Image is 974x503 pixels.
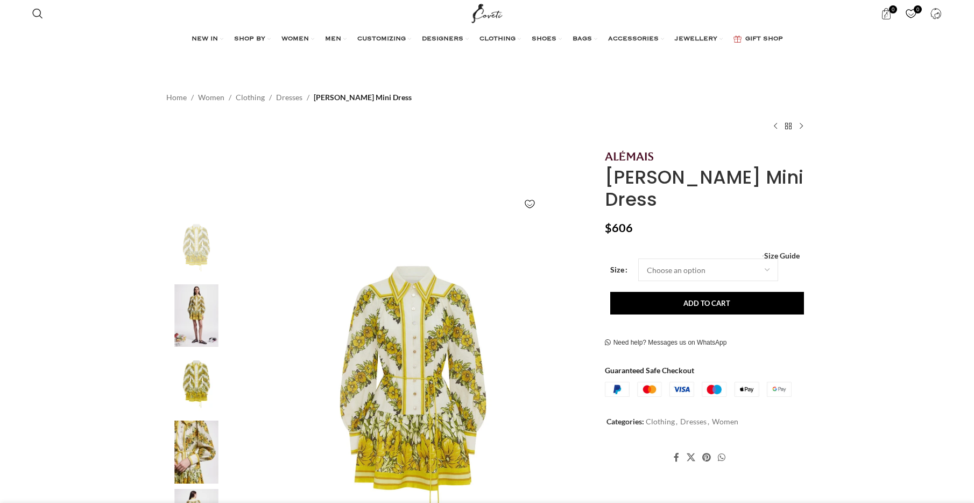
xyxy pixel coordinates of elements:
[745,35,783,44] span: GIFT SHOP
[889,5,897,13] span: 0
[164,284,229,347] img: Alemais dress
[281,29,314,50] a: WOMEN
[733,36,742,43] img: GiftBag
[670,449,683,465] a: Facebook social link
[314,92,412,103] span: [PERSON_NAME] Mini Dress
[422,29,469,50] a: DESIGNERS
[608,35,659,44] span: ACCESSORIES
[198,92,224,103] a: Women
[795,120,808,132] a: Next product
[676,416,677,428] span: ,
[422,35,463,44] span: DESIGNERS
[532,35,556,44] span: SHOES
[712,417,738,426] a: Women
[605,221,633,235] bdi: 606
[27,3,48,24] a: Search
[698,449,714,465] a: Pinterest social link
[683,449,698,465] a: X social link
[164,352,229,415] img: Alemais dresses
[325,29,347,50] a: MEN
[876,3,898,24] a: 0
[708,416,709,428] span: ,
[608,29,664,50] a: ACCESSORIES
[276,92,302,103] a: Dresses
[192,29,223,50] a: NEW IN
[573,29,597,50] a: BAGS
[605,382,792,397] img: guaranteed-safe-checkout-bordered.j
[236,92,265,103] a: Clothing
[234,35,265,44] span: SHOP BY
[605,166,808,211] h1: [PERSON_NAME] Mini Dress
[357,35,406,44] span: CUSTOMIZING
[234,29,271,50] a: SHOP BY
[192,35,218,44] span: NEW IN
[605,221,612,235] span: $
[733,29,783,50] a: GIFT SHOP
[715,449,729,465] a: WhatsApp social link
[573,35,592,44] span: BAGS
[610,292,804,315] button: Add to cart
[281,35,309,44] span: WOMEN
[164,421,229,484] img: Alemais Gisela Mini Dress
[479,29,521,50] a: CLOTHING
[680,417,707,426] a: Dresses
[325,35,341,44] span: MEN
[469,8,505,17] a: Site logo
[27,29,947,50] div: Main navigation
[900,3,922,24] div: My Wishlist
[914,5,922,13] span: 0
[532,29,562,50] a: SHOES
[900,3,922,24] a: 0
[605,339,727,347] a: Need help? Messages us on WhatsApp
[675,29,723,50] a: JEWELLERY
[675,35,717,44] span: JEWELLERY
[164,216,229,279] img: Alemais
[166,92,412,103] nav: Breadcrumb
[479,35,516,44] span: CLOTHING
[646,417,675,426] a: Clothing
[610,264,627,276] label: Size
[605,151,653,160] img: Alemais
[166,92,187,103] a: Home
[606,417,644,426] span: Categories:
[769,120,782,132] a: Previous product
[605,366,694,375] strong: Guaranteed Safe Checkout
[357,29,411,50] a: CUSTOMIZING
